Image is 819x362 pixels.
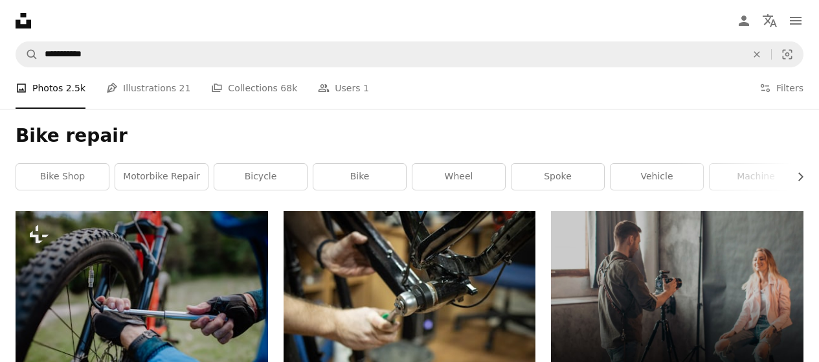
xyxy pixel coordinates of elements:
a: Home — Unsplash [16,13,31,28]
a: a close up of a person working on a bike [284,289,536,301]
button: Clear [743,42,771,67]
a: motorbike repair [115,164,208,190]
button: scroll list to the right [789,164,803,190]
button: Language [757,8,783,34]
a: spoke [511,164,604,190]
h1: Bike repair [16,124,803,148]
button: Visual search [772,42,803,67]
a: Log in / Sign up [731,8,757,34]
button: Search Unsplash [16,42,38,67]
a: Illustrations 21 [106,67,190,109]
a: bike shop [16,164,109,190]
span: 21 [179,81,191,95]
a: vehicle [611,164,703,190]
button: Filters [759,67,803,109]
span: 68k [280,81,297,95]
form: Find visuals sitewide [16,41,803,67]
a: A close-up of a man pumping bicycle wheel in nature. [16,289,268,301]
a: wheel [412,164,505,190]
a: machine [710,164,802,190]
button: Menu [783,8,809,34]
a: bike [313,164,406,190]
span: 1 [363,81,369,95]
a: bicycle [214,164,307,190]
a: Collections 68k [211,67,297,109]
a: Users 1 [318,67,369,109]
